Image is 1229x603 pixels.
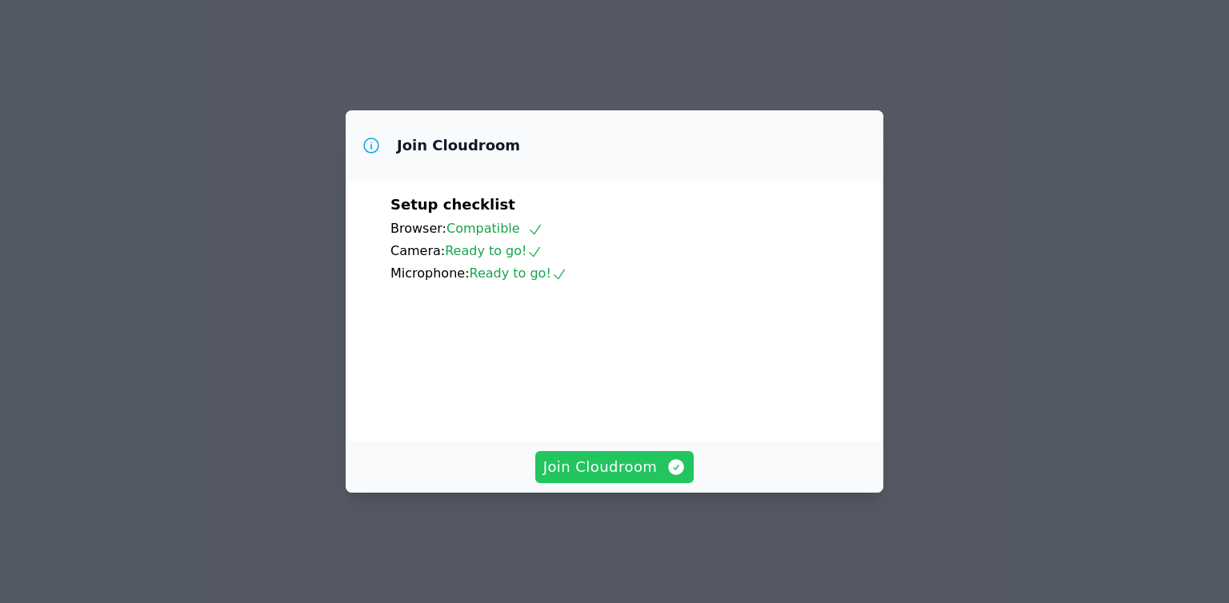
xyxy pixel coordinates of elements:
[397,136,520,155] h3: Join Cloudroom
[390,196,515,213] span: Setup checklist
[470,266,567,281] span: Ready to go!
[446,221,543,236] span: Compatible
[445,243,542,258] span: Ready to go!
[390,243,445,258] span: Camera:
[543,456,687,478] span: Join Cloudroom
[390,266,470,281] span: Microphone:
[390,221,446,236] span: Browser:
[535,451,695,483] button: Join Cloudroom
